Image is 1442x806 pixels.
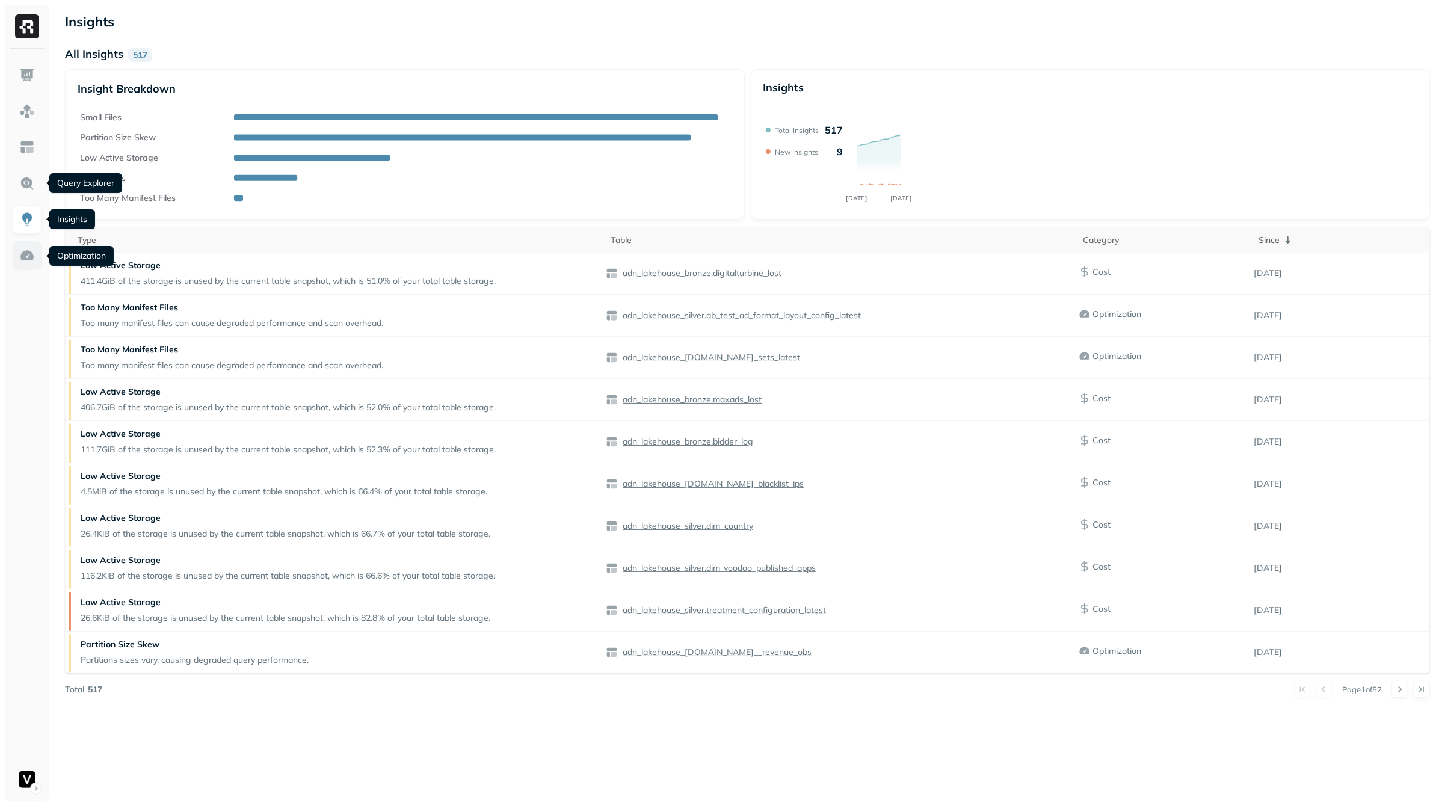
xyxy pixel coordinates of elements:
[618,394,762,405] a: adn_lakehouse_bronze.maxads_lost
[49,209,95,229] div: Insights
[81,344,383,355] p: Too Many Manifest Files
[606,436,618,448] img: table
[1093,309,1142,320] p: Optimization
[65,11,1430,32] p: Insights
[1083,235,1249,246] div: Category
[606,352,618,364] img: table
[825,124,843,136] p: 517
[620,562,816,574] p: adn_lakehouse_silver.dim_voodoo_published_apps
[81,486,487,497] p: 4.5MiB of the storage is unused by the current table snapshot, which is 66.4% of your total table...
[65,47,123,61] p: All Insights
[618,562,816,574] a: adn_lakehouse_silver.dim_voodoo_published_apps
[618,520,753,532] a: adn_lakehouse_silver.dim_country
[81,555,495,566] p: Low Active Storage
[19,771,35,788] img: Voodoo
[15,14,39,38] img: Ryft
[19,176,35,191] img: Query Explorer
[81,512,490,524] p: Low Active Storage
[620,436,753,448] p: adn_lakehouse_bronze.bidder_log
[618,604,826,616] a: adn_lakehouse_silver.treatment_configuration_latest
[81,639,309,650] p: Partition Size Skew
[80,192,176,203] text: Too Many Manifest Files
[618,352,800,363] a: adn_lakehouse_[DOMAIN_NAME]_sets_latest
[1093,561,1111,573] p: Cost
[606,604,618,617] img: table
[128,48,152,62] p: 517
[606,310,618,322] img: table
[890,194,911,202] tspan: [DATE]
[775,126,819,135] p: Total Insights
[606,562,618,574] img: table
[618,478,804,490] a: adn_lakehouse_[DOMAIN_NAME]_blacklist_ips
[1254,604,1429,616] p: [DATE]
[78,235,601,246] div: Type
[1254,520,1429,532] p: [DATE]
[620,394,762,405] p: adn_lakehouse_bronze.maxads_lost
[1254,647,1429,658] p: [DATE]
[81,402,496,413] p: 406.7GiB of the storage is unused by the current table snapshot, which is 52.0% of your total tab...
[618,647,812,658] a: adn_lakehouse_[DOMAIN_NAME]__revenue_obs
[611,235,1073,246] div: Table
[19,212,35,227] img: Insights
[1254,268,1429,279] p: [DATE]
[81,597,490,608] p: Low Active Storage
[80,152,158,163] text: Low Active Storage
[1093,435,1111,446] p: Cost
[620,310,861,321] p: adn_lakehouse_silver.ab_test_ad_format_layout_config_latest
[81,444,496,455] p: 111.7GiB of the storage is unused by the current table snapshot, which is 52.3% of your total tab...
[1254,436,1429,448] p: [DATE]
[81,570,495,582] p: 116.2KiB of the storage is unused by the current table snapshot, which is 66.6% of your total tab...
[1254,310,1429,321] p: [DATE]
[81,318,383,329] p: Too many manifest files can cause degraded performance and scan overhead.
[81,302,383,313] p: Too Many Manifest Files
[80,112,122,123] text: Small Files
[618,436,753,448] a: adn_lakehouse_bronze.bidder_log
[620,520,753,532] p: adn_lakehouse_silver.dim_country
[1254,562,1429,574] p: [DATE]
[81,260,496,271] p: Low Active Storage
[846,194,867,202] tspan: [DATE]
[606,478,618,490] img: table
[80,173,126,183] text: Delete Files
[1093,266,1111,278] p: Cost
[606,647,618,659] img: table
[1342,684,1382,695] p: Page 1 of 52
[1093,477,1111,488] p: Cost
[606,394,618,406] img: table
[81,528,490,540] p: 26.4KiB of the storage is unused by the current table snapshot, which is 66.7% of your total tabl...
[620,478,804,490] p: adn_lakehouse_[DOMAIN_NAME]_blacklist_ips
[65,684,84,695] p: Total
[1254,394,1429,405] p: [DATE]
[81,386,496,398] p: Low Active Storage
[620,604,826,616] p: adn_lakehouse_silver.treatment_configuration_latest
[19,103,35,119] img: Assets
[618,310,861,321] a: adn_lakehouse_silver.ab_test_ad_format_layout_config_latest
[49,173,122,193] div: Query Explorer
[81,275,496,287] p: 411.4GiB of the storage is unused by the current table snapshot, which is 51.0% of your total tab...
[606,268,618,280] img: table
[88,684,102,695] p: 517
[606,520,618,532] img: table
[81,612,490,624] p: 26.6KiB of the storage is unused by the current table snapshot, which is 82.8% of your total tabl...
[1259,233,1425,247] div: Since
[1093,645,1142,657] p: Optimization
[19,67,35,83] img: Dashboard
[618,268,781,279] a: adn_lakehouse_bronze.digitalturbine_lost
[19,248,35,263] img: Optimization
[19,140,35,155] img: Asset Explorer
[81,428,496,440] p: Low Active Storage
[81,360,383,371] p: Too many manifest files can cause degraded performance and scan overhead.
[49,246,114,266] div: Optimization
[1254,478,1429,490] p: [DATE]
[620,352,800,363] p: adn_lakehouse_[DOMAIN_NAME]_sets_latest
[1093,603,1111,615] p: Cost
[81,470,487,482] p: Low Active Storage
[620,647,812,658] p: adn_lakehouse_[DOMAIN_NAME]__revenue_obs
[1254,352,1429,363] p: [DATE]
[81,654,309,666] p: Partitions sizes vary, causing degraded query performance.
[620,268,781,279] p: adn_lakehouse_bronze.digitalturbine_lost
[775,147,819,156] p: New Insights
[837,146,843,158] p: 9
[1093,351,1142,362] p: Optimization
[80,132,156,143] text: Partition Size Skew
